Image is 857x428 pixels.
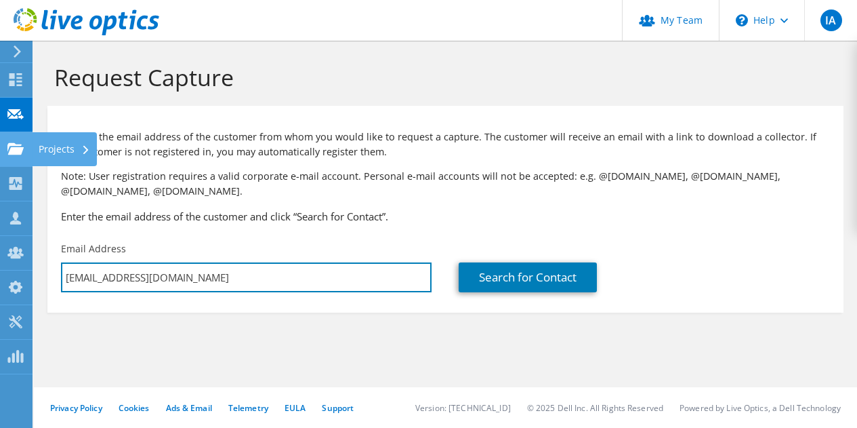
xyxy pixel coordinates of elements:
[61,242,126,256] label: Email Address
[166,402,212,414] a: Ads & Email
[736,14,748,26] svg: \n
[415,402,511,414] li: Version: [TECHNICAL_ID]
[32,132,97,166] div: Projects
[61,130,830,159] p: Provide the email address of the customer from whom you would like to request a capture. The cust...
[527,402,663,414] li: © 2025 Dell Inc. All Rights Reserved
[820,9,842,31] span: IA
[54,63,830,92] h1: Request Capture
[228,402,268,414] a: Telemetry
[285,402,306,414] a: EULA
[680,402,841,414] li: Powered by Live Optics, a Dell Technology
[322,402,354,414] a: Support
[119,402,150,414] a: Cookies
[459,262,597,292] a: Search for Contact
[61,169,830,199] p: Note: User registration requires a valid corporate e-mail account. Personal e-mail accounts will ...
[61,209,830,224] h3: Enter the email address of the customer and click “Search for Contact”.
[50,402,102,414] a: Privacy Policy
